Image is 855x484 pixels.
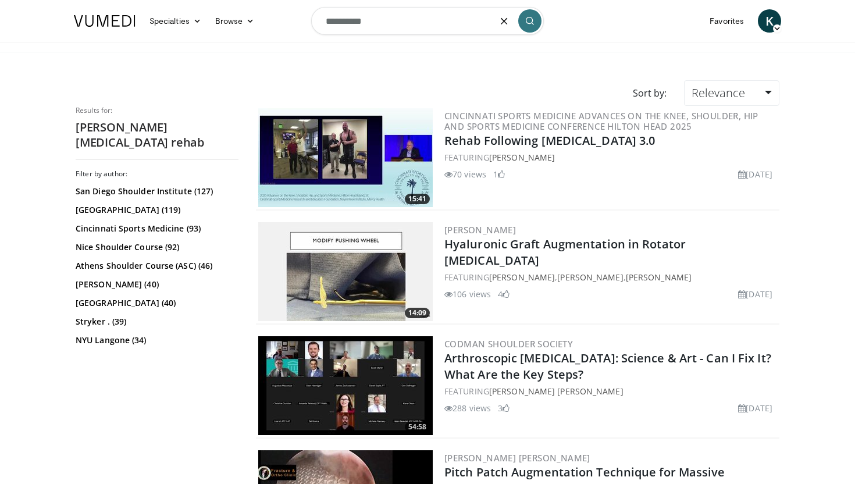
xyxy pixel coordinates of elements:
[498,402,510,414] li: 3
[76,260,236,272] a: Athens Shoulder Course (ASC) (46)
[684,80,779,106] a: Relevance
[76,223,236,234] a: Cincinnati Sports Medicine (93)
[208,9,262,33] a: Browse
[444,350,771,382] a: Arthroscopic [MEDICAL_DATA]: Science & Art - Can I Fix It? What Are the Key Steps?
[258,222,433,321] img: 4ea01b77-b68e-4a04-941e-90b6eaf5b9bb.300x170_q85_crop-smart_upscale.jpg
[258,222,433,321] a: 14:09
[444,224,516,236] a: [PERSON_NAME]
[74,15,136,27] img: VuMedi Logo
[493,168,505,180] li: 1
[444,452,590,464] a: [PERSON_NAME] [PERSON_NAME]
[444,110,758,132] a: Cincinnati Sports Medicine Advances on the Knee, Shoulder, Hip and Sports Medicine Conference Hil...
[489,386,624,397] a: [PERSON_NAME] [PERSON_NAME]
[76,169,238,179] h3: Filter by author:
[444,271,777,283] div: FEATURING , ,
[76,316,236,328] a: Stryker . (39)
[758,9,781,33] a: K
[626,272,692,283] a: [PERSON_NAME]
[444,338,573,350] a: Codman Shoulder Society
[76,334,236,346] a: NYU Langone (34)
[405,308,430,318] span: 14:09
[444,168,486,180] li: 70 views
[444,288,491,300] li: 106 views
[703,9,751,33] a: Favorites
[738,402,772,414] li: [DATE]
[76,241,236,253] a: Nice Shoulder Course (92)
[738,168,772,180] li: [DATE]
[489,152,555,163] a: [PERSON_NAME]
[142,9,208,33] a: Specialties
[444,402,491,414] li: 288 views
[76,106,238,115] p: Results for:
[76,186,236,197] a: San Diego Shoulder Institute (127)
[444,385,777,397] div: FEATURING
[405,194,430,204] span: 15:41
[258,108,433,207] a: 15:41
[692,85,745,101] span: Relevance
[624,80,675,106] div: Sort by:
[258,336,433,435] img: 209f3756-9403-42f7-8e4d-af36960106a8.300x170_q85_crop-smart_upscale.jpg
[557,272,623,283] a: [PERSON_NAME]
[258,108,433,207] img: 18a7dd73-0fde-4c05-9587-9ee26af1022b.300x170_q85_crop-smart_upscale.jpg
[489,272,555,283] a: [PERSON_NAME]
[311,7,544,35] input: Search topics, interventions
[498,288,510,300] li: 4
[738,288,772,300] li: [DATE]
[258,336,433,435] a: 54:58
[76,297,236,309] a: [GEOGRAPHIC_DATA] (40)
[76,279,236,290] a: [PERSON_NAME] (40)
[405,422,430,432] span: 54:58
[444,236,686,268] a: Hyaluronic Graft Augmentation in Rotator [MEDICAL_DATA]
[76,120,238,150] h2: [PERSON_NAME] [MEDICAL_DATA] rehab
[76,204,236,216] a: [GEOGRAPHIC_DATA] (119)
[444,133,655,148] a: Rehab Following [MEDICAL_DATA] 3.0
[444,151,777,163] div: FEATURING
